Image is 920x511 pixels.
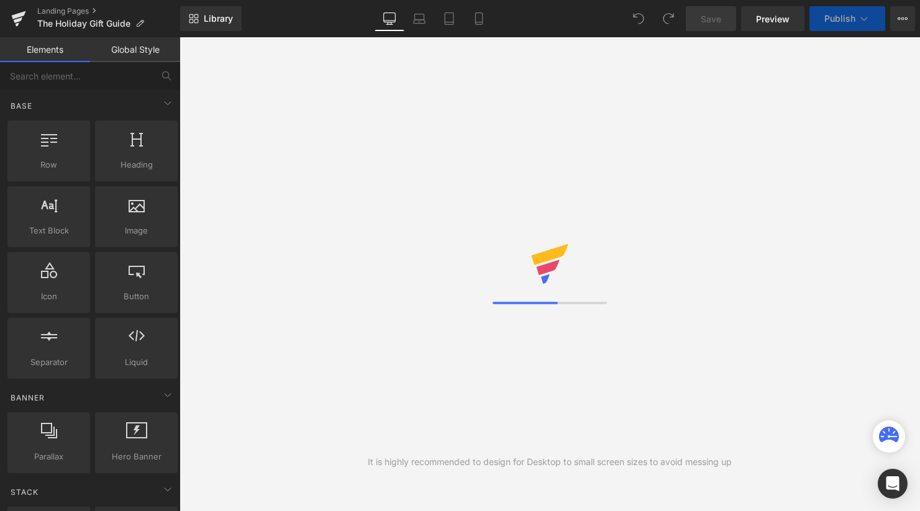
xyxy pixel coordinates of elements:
button: Redo [656,6,681,31]
span: Library [204,13,233,24]
div: Open Intercom Messenger [878,469,908,499]
span: Button [99,290,174,303]
span: Separator [11,356,86,369]
span: Text Block [11,224,86,237]
span: Base [9,100,34,112]
button: Undo [626,6,651,31]
span: Stack [9,486,40,498]
span: Image [99,224,174,237]
a: Landing Pages [37,6,180,16]
a: Mobile [464,6,494,31]
a: Preview [741,6,804,31]
button: More [890,6,915,31]
span: Parallax [11,450,86,463]
span: Banner [9,392,46,404]
a: Desktop [375,6,404,31]
span: Icon [11,290,86,303]
span: Row [11,158,86,171]
span: Heading [99,158,174,171]
a: Global Style [90,37,180,62]
span: Preview [756,12,790,25]
span: Save [701,12,721,25]
a: Laptop [404,6,434,31]
a: Tablet [434,6,464,31]
span: Hero Banner [99,450,174,463]
div: It is highly recommended to design for Desktop to small screen sizes to avoid messing up [368,455,732,469]
button: Publish [809,6,885,31]
span: Liquid [99,356,174,369]
span: Publish [824,14,855,24]
span: The Holiday Gift Guide [37,19,130,29]
a: New Library [180,6,242,31]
